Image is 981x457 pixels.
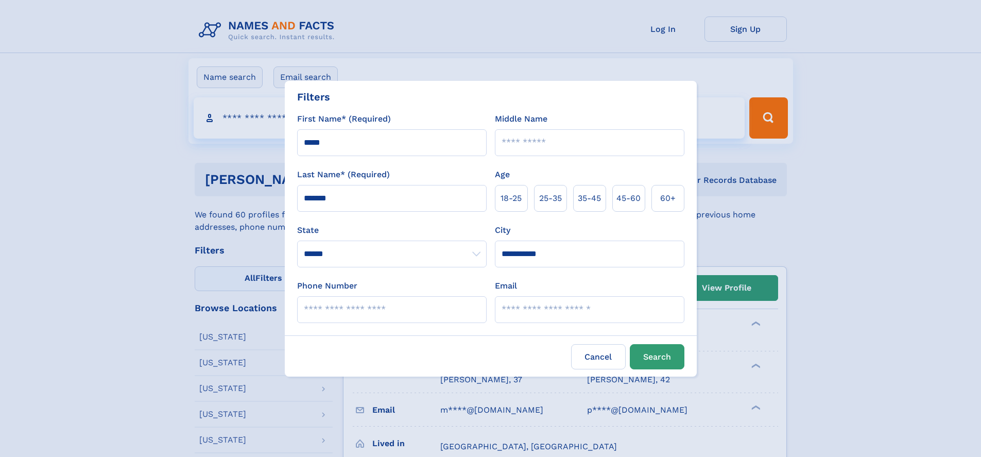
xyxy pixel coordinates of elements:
label: Cancel [571,344,626,369]
span: 18‑25 [501,192,522,205]
button: Search [630,344,684,369]
div: Filters [297,89,330,105]
label: Middle Name [495,113,547,125]
span: 45‑60 [616,192,641,205]
label: First Name* (Required) [297,113,391,125]
span: 25‑35 [539,192,562,205]
label: Phone Number [297,280,357,292]
span: 60+ [660,192,676,205]
span: 35‑45 [578,192,601,205]
label: City [495,224,510,236]
label: State [297,224,487,236]
label: Email [495,280,517,292]
label: Last Name* (Required) [297,168,390,181]
label: Age [495,168,510,181]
